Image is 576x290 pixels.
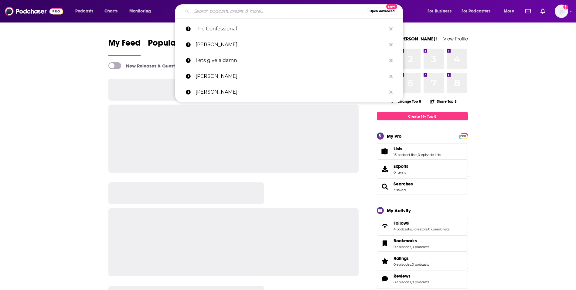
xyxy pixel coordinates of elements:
[411,245,412,249] span: ,
[423,6,459,16] button: open menu
[440,227,449,231] a: 0 lists
[370,10,395,13] span: Open Advanced
[411,227,428,231] a: 6 creators
[196,21,386,37] p: The Confessional
[108,38,141,52] span: My Feed
[504,7,514,16] span: More
[394,262,411,267] a: 0 episodes
[563,5,568,9] svg: Add a profile image
[394,164,408,169] span: Exports
[377,235,468,252] span: Bookmarks
[377,178,468,195] span: Searches
[379,257,391,265] a: Ratings
[377,161,468,177] a: Exports
[538,6,547,16] a: Show notifications dropdown
[379,182,391,191] a: Searches
[394,170,408,174] span: 0 items
[417,153,418,157] span: ,
[196,53,386,68] p: Lets give a damn
[418,153,441,157] a: 0 episode lists
[386,4,397,9] span: New
[196,68,386,84] p: Scott Erickson
[377,112,468,120] a: Create My Top 8
[75,7,93,16] span: Podcasts
[101,6,121,16] a: Charts
[129,7,151,16] span: Monitoring
[181,4,409,18] div: Search podcasts, credits, & more...
[387,208,411,213] div: My Activity
[104,7,118,16] span: Charts
[394,153,417,157] a: 13 podcast lists
[394,256,429,261] a: Ratings
[394,220,409,226] span: Follows
[412,245,429,249] a: 0 podcasts
[387,98,425,105] button: Change Top 8
[379,274,391,283] a: Reviews
[175,21,403,37] a: The Confessional
[387,133,402,139] div: My Pro
[394,181,413,187] a: Searches
[460,133,467,138] a: PRO
[192,6,367,16] input: Search podcasts, credits, & more...
[108,38,141,56] a: My Feed
[523,6,533,16] a: Show notifications dropdown
[125,6,159,16] button: open menu
[377,218,468,234] span: Follows
[175,84,403,100] a: [PERSON_NAME]
[411,262,412,267] span: ,
[412,262,429,267] a: 0 podcasts
[428,227,440,231] a: 0 users
[196,84,386,100] p: Kaitlin Curtice
[412,280,429,284] a: 0 podcasts
[394,220,449,226] a: Follows
[462,7,491,16] span: For Podcasters
[394,273,411,279] span: Reviews
[394,188,406,192] a: 3 saved
[377,271,468,287] span: Reviews
[377,253,468,269] span: Ratings
[5,5,63,17] img: Podchaser - Follow, Share and Rate Podcasts
[443,36,468,42] a: View Profile
[394,245,411,249] a: 0 episodes
[175,37,403,53] a: [PERSON_NAME]
[175,68,403,84] a: [PERSON_NAME]
[196,37,386,53] p: jenny misslin
[394,280,411,284] a: 0 episodes
[379,165,391,173] span: Exports
[148,38,199,52] span: Popular Feed
[394,146,402,151] span: Lists
[394,256,409,261] span: Ratings
[555,5,568,18] img: User Profile
[499,6,522,16] button: open menu
[458,6,499,16] button: open menu
[394,227,411,231] a: 4 podcasts
[555,5,568,18] span: Logged in as smacnaughton
[460,134,467,138] span: PRO
[428,7,452,16] span: For Business
[175,53,403,68] a: Lets give a damn
[367,8,397,15] button: Open AdvancedNew
[430,95,457,107] button: Share Top 8
[377,143,468,160] span: Lists
[394,238,429,243] a: Bookmarks
[377,36,437,42] a: Welcome [PERSON_NAME]!
[411,280,412,284] span: ,
[148,38,199,56] a: Popular Feed
[71,6,101,16] button: open menu
[108,62,188,69] a: New Releases & Guests Only
[394,273,429,279] a: Reviews
[394,146,441,151] a: Lists
[379,147,391,156] a: Lists
[555,5,568,18] button: Show profile menu
[411,227,411,231] span: ,
[379,222,391,230] a: Follows
[379,239,391,248] a: Bookmarks
[394,238,417,243] span: Bookmarks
